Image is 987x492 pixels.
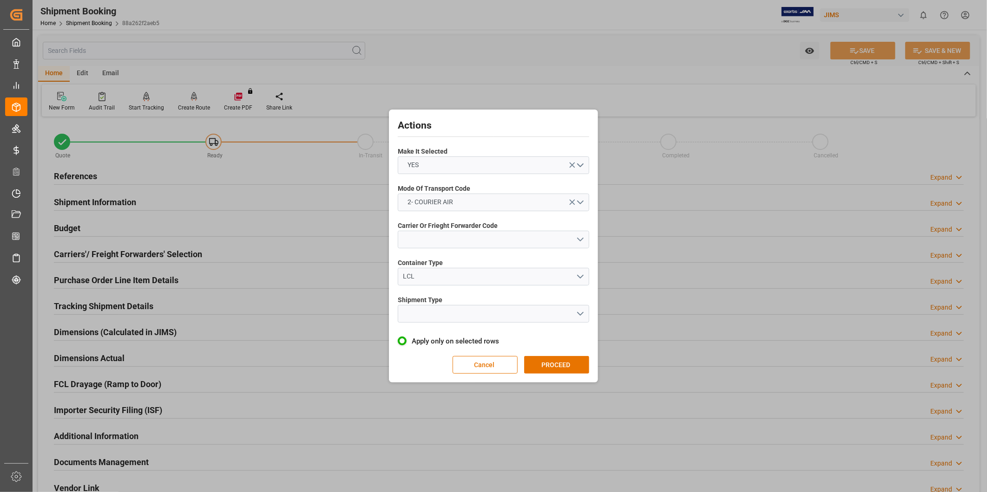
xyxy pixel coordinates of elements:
span: Make It Selected [398,147,447,156]
button: open menu [398,156,589,174]
button: Cancel [453,356,518,374]
h2: Actions [398,118,589,133]
button: open menu [398,231,589,248]
button: open menu [398,305,589,323]
span: 2- COURIER AIR [403,197,458,207]
span: Shipment Type [398,295,442,305]
button: PROCEED [524,356,589,374]
span: Carrier Or Frieght Forwarder Code [398,221,498,231]
div: LCL [403,272,576,281]
span: YES [403,160,424,170]
button: open menu [398,194,589,211]
span: Mode Of Transport Code [398,184,470,194]
span: Container Type [398,258,443,268]
button: open menu [398,268,589,285]
label: Apply only on selected rows [398,336,589,347]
